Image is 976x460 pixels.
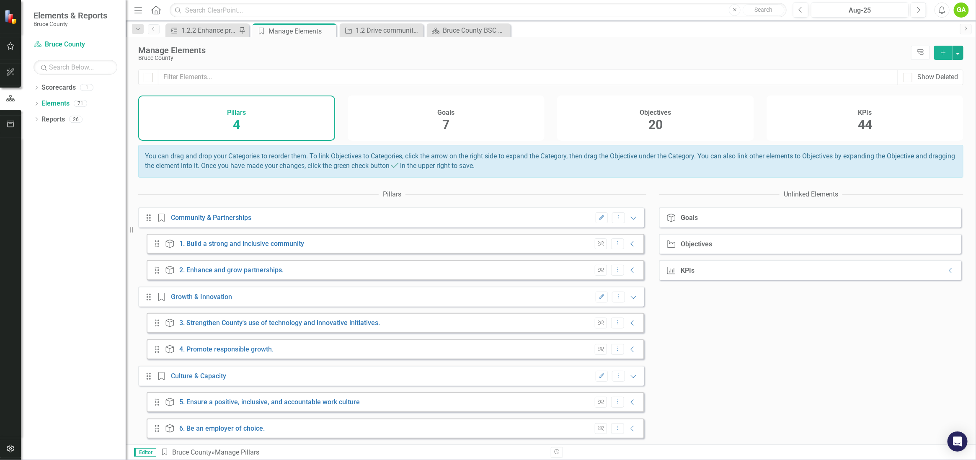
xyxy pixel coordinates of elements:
[342,25,421,36] a: 1.2 Drive community well-being
[74,100,87,107] div: 71
[179,424,265,432] a: 6. Be an employer of choice.
[383,190,401,199] div: Pillars
[755,6,773,13] span: Search
[179,398,360,406] a: 5. Ensure a positive, inclusive, and accountable work culture
[233,117,240,132] span: 4
[41,99,70,109] a: Elements
[948,432,968,452] div: Open Intercom Messenger
[681,240,712,248] div: Objectives
[179,240,304,248] a: 1. Build a strong and inclusive community
[681,267,695,274] div: KPIs
[34,60,117,75] input: Search Below...
[134,448,156,457] span: Editor
[954,3,969,18] button: GA
[443,117,450,132] span: 7
[181,25,237,36] div: 1.2.2 Enhance programming and partnerships that support early learning and development.
[648,117,663,132] span: 20
[69,116,83,123] div: 26
[269,26,334,36] div: Manage Elements
[681,214,698,222] div: Goals
[356,25,421,36] div: 1.2 Drive community well-being
[138,55,907,61] div: Bruce County
[814,5,906,16] div: Aug-25
[34,21,107,27] small: Bruce County
[743,4,785,16] button: Search
[172,448,212,456] a: Bruce County
[858,117,872,132] span: 44
[168,25,237,36] a: 1.2.2 Enhance programming and partnerships that support early learning and development.
[179,345,274,353] a: 4. Promote responsible growth.
[429,25,509,36] a: Bruce County BSC Welcome Page
[171,372,226,380] a: Culture & Capacity
[640,109,671,116] h4: Objectives
[4,10,19,24] img: ClearPoint Strategy
[227,109,246,116] h4: Pillars
[171,214,251,222] a: Community & Partnerships
[858,109,872,116] h4: KPIs
[34,10,107,21] span: Elements & Reports
[34,40,117,49] a: Bruce County
[784,190,838,199] div: Unlinked Elements
[438,109,455,116] h4: Goals
[138,46,907,55] div: Manage Elements
[917,72,958,82] div: Show Deleted
[138,145,963,178] div: You can drag and drop your Categories to reorder them. To link Objectives to Categories, click th...
[811,3,909,18] button: Aug-25
[41,83,76,93] a: Scorecards
[179,319,380,327] a: 3. Strengthen County's use of technology and innovative initiatives.
[158,70,898,85] input: Filter Elements...
[80,84,93,91] div: 1
[170,3,787,18] input: Search ClearPoint...
[443,25,509,36] div: Bruce County BSC Welcome Page
[41,115,65,124] a: Reports
[171,293,232,301] a: Growth & Innovation
[160,448,545,457] div: » Manage Pillars
[179,266,284,274] a: 2. Enhance and grow partnerships.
